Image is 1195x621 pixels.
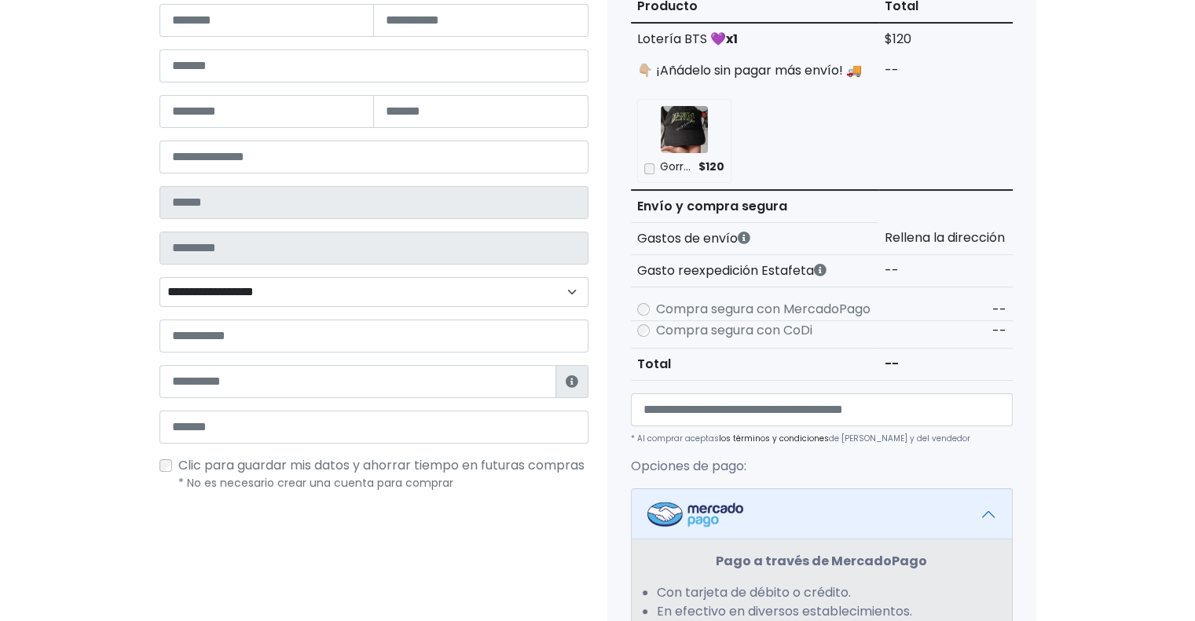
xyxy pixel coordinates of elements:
td: -- [878,348,1012,380]
th: Gasto reexpedición Estafeta [631,254,879,287]
p: Opciones de pago: [631,457,1013,476]
td: $120 [878,23,1012,55]
th: Gastos de envío [631,222,879,254]
strong: x1 [726,30,738,48]
li: Con tarjeta de débito o crédito. [657,583,987,602]
img: Mercadopago Logo [647,502,743,527]
p: * Al comprar aceptas de [PERSON_NAME] y del vendedor [631,433,1013,444]
i: Estafeta cobra este monto extra por ser un CP de difícil acceso [814,264,827,276]
span: Clic para guardar mis datos y ahorrar tiempo en futuras compras [178,456,585,474]
span: $120 [698,159,724,175]
th: Envío y compra segura [631,190,879,223]
strong: Pago a través de MercadoPago [716,552,927,570]
span: -- [992,322,1006,340]
label: Compra segura con MercadoPago [656,300,871,319]
a: los términos y condiciones [719,433,829,444]
i: Estafeta lo usará para ponerse en contacto en caso de tener algún problema con el envío [566,375,578,388]
li: En efectivo en diversos establecimientos. [657,602,987,621]
td: -- [878,55,1012,86]
td: Lotería BTS 💜 [631,23,879,55]
p: * No es necesario crear una cuenta para comprar [178,475,588,491]
td: -- [878,254,1012,287]
span: -- [992,301,1006,319]
th: Total [631,348,879,380]
img: Gorra MANIAC 🕸️ STRAYKIDS [661,106,708,153]
i: Los gastos de envío dependen de códigos postales. ¡Te puedes llevar más productos en un solo envío ! [738,232,750,244]
td: 👇🏼 ¡Añádelo sin pagar más envío! 🚚 [631,55,879,86]
td: Rellena la dirección [878,222,1012,254]
p: Gorra MANIAC 🕸️ STRAYKIDS [659,159,693,175]
label: Compra segura con CoDi [656,321,812,340]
